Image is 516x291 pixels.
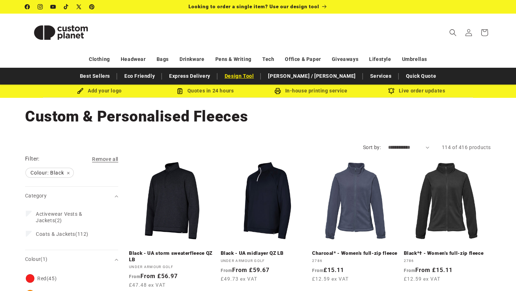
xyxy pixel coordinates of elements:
[25,187,118,205] summary: Category (0 selected)
[152,86,258,95] div: Quotes in 24 hours
[47,86,152,95] div: Add your logo
[166,70,214,82] a: Express Delivery
[89,53,110,66] a: Clothing
[92,156,118,162] span: Remove all
[264,70,359,82] a: [PERSON_NAME] / [PERSON_NAME]
[442,144,491,150] span: 114 of 416 products
[36,231,89,237] span: (112)
[402,53,427,66] a: Umbrellas
[388,88,395,94] img: Order updates
[258,86,364,95] div: In-house printing service
[215,53,252,66] a: Pens & Writing
[25,16,97,49] img: Custom Planet
[23,14,100,51] a: Custom Planet
[369,53,391,66] a: Lifestyle
[40,256,47,262] span: (1)
[25,193,47,199] span: Category
[180,53,204,66] a: Drinkware
[393,214,516,291] iframe: Chat Widget
[25,168,74,177] a: Colour: Black
[25,155,40,163] h2: Filter:
[221,70,258,82] a: Design Tool
[36,211,106,224] span: (2)
[445,25,461,40] summary: Search
[25,107,491,126] h1: Custom & Personalised Fleeces
[129,250,216,263] a: Black - UA storm sweaterfleece QZ LB
[188,4,319,9] span: Looking to order a single item? Use our design tool
[36,211,82,223] span: Activewear Vests & Jackets
[274,88,281,94] img: In-house printing
[157,53,169,66] a: Bags
[25,256,48,262] span: Colour
[121,53,146,66] a: Headwear
[177,88,183,94] img: Order Updates Icon
[77,88,83,94] img: Brush Icon
[25,250,118,268] summary: Colour (1 selected)
[121,70,158,82] a: Eco Friendly
[367,70,395,82] a: Services
[36,231,75,237] span: Coats & Jackets
[364,86,469,95] div: Live order updates
[76,70,114,82] a: Best Sellers
[285,53,321,66] a: Office & Paper
[92,155,118,164] a: Remove all
[332,53,358,66] a: Giveaways
[221,250,308,257] a: Black - UA midlayer QZ LB
[262,53,274,66] a: Tech
[402,70,440,82] a: Quick Quote
[26,168,73,177] span: Colour: Black
[312,250,400,257] a: Charcoal* - Women's full-zip fleece
[363,144,381,150] label: Sort by:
